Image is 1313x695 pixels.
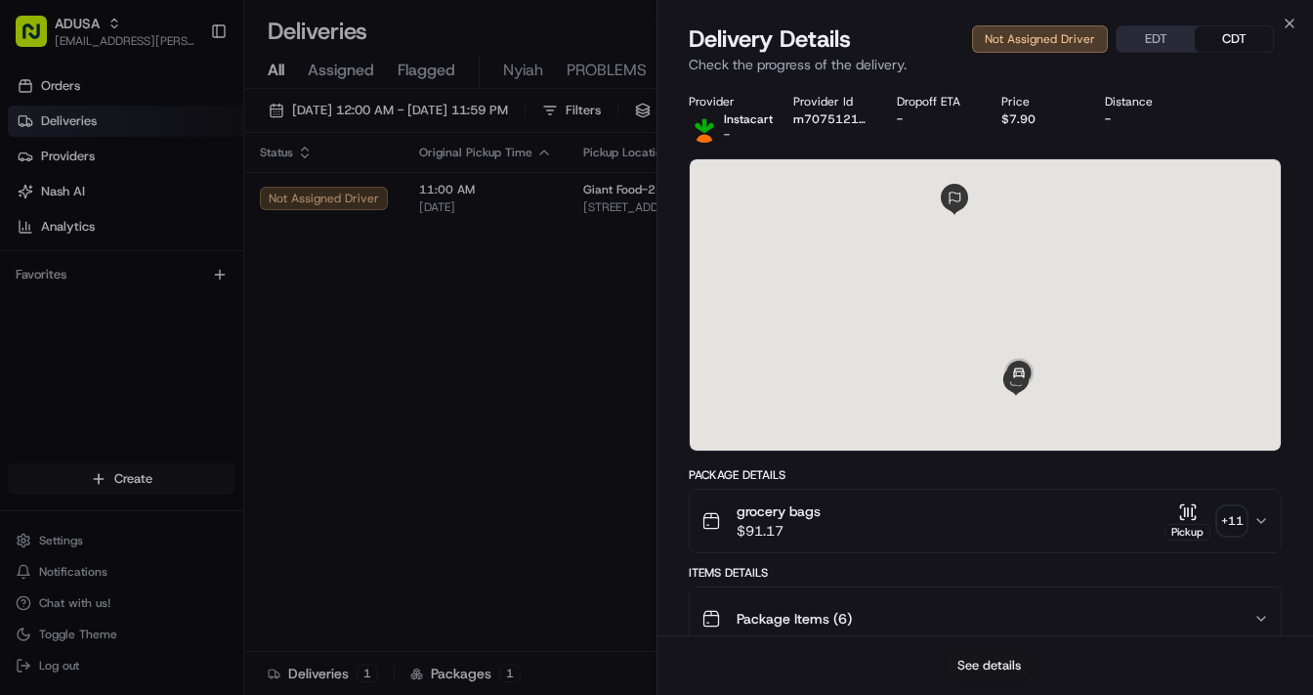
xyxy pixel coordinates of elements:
[949,652,1030,679] button: See details
[724,111,773,127] span: Instacart
[51,126,322,147] input: Clear
[66,206,247,222] div: We're available if you need us!
[1105,111,1178,127] div: -
[194,331,236,346] span: Pylon
[66,187,320,206] div: Start new chat
[1165,502,1210,541] button: Pickup
[1105,94,1178,109] div: Distance
[20,285,35,301] div: 📗
[165,285,181,301] div: 💻
[689,55,1282,74] p: Check the progress of the delivery.
[20,187,55,222] img: 1736555255976-a54dd68f-1ca7-489b-9aae-adbdc363a1c4
[1165,502,1246,541] button: Pickup+11
[793,111,867,127] button: m707512136
[689,23,851,55] span: Delivery Details
[689,94,762,109] div: Provider
[1218,507,1246,535] div: + 11
[157,276,321,311] a: 💻API Documentation
[737,609,852,629] span: Package Items ( 6 )
[689,565,1282,581] div: Items Details
[689,467,1282,483] div: Package Details
[39,283,149,303] span: Knowledge Base
[1165,524,1210,541] div: Pickup
[724,127,730,143] span: -
[690,490,1281,552] button: grocery bags$91.17Pickup+11
[138,330,236,346] a: Powered byPylon
[185,283,314,303] span: API Documentation
[737,521,821,541] span: $91.17
[20,78,356,109] p: Welcome 👋
[1001,94,1075,109] div: Price
[793,94,867,109] div: Provider Id
[1195,26,1273,52] button: CDT
[12,276,157,311] a: 📗Knowledge Base
[737,501,821,521] span: grocery bags
[1001,111,1075,127] div: $7.90
[690,587,1281,650] button: Package Items (6)
[897,111,970,127] div: -
[332,193,356,216] button: Start new chat
[897,94,970,109] div: Dropoff ETA
[20,20,59,59] img: Nash
[1117,26,1195,52] button: EDT
[689,111,720,143] img: profile_instacart_ahold_partner.png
